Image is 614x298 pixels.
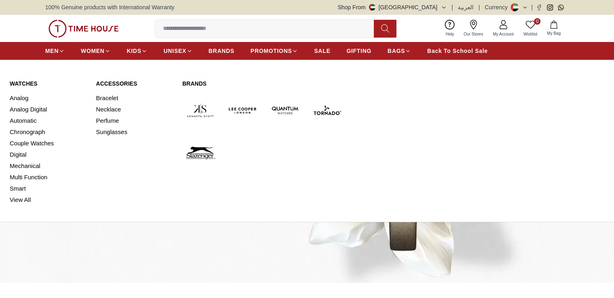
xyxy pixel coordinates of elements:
span: GIFTING [346,47,371,55]
button: My Bag [542,19,566,38]
a: Bracelet [96,92,173,104]
img: Kenneth Scott [182,92,218,128]
a: Smart [10,183,86,194]
a: BRANDS [209,44,235,58]
span: My Account [490,31,517,37]
a: KIDS [127,44,147,58]
span: WOMEN [81,47,105,55]
a: UNISEX [163,44,192,58]
a: WOMEN [81,44,111,58]
a: Back To School Sale [427,44,488,58]
a: Couple Watches [10,138,86,149]
span: Help [442,31,457,37]
a: Analog Digital [10,104,86,115]
span: BAGS [388,47,405,55]
button: Shop From[GEOGRAPHIC_DATA] [338,3,447,11]
span: MEN [45,47,59,55]
img: ... [48,20,119,38]
span: 0 [534,18,541,25]
span: 100% Genuine products with International Warranty [45,3,174,11]
a: Facebook [536,4,542,10]
a: 0Wishlist [519,18,542,39]
span: | [531,3,533,11]
a: PROMOTIONS [251,44,298,58]
span: | [478,3,480,11]
a: Digital [10,149,86,160]
a: Watches [10,80,86,88]
span: My Bag [544,30,564,36]
span: UNISEX [163,47,186,55]
a: MEN [45,44,65,58]
span: | [452,3,453,11]
a: Mechanical [10,160,86,172]
a: Instagram [547,4,553,10]
a: Sunglasses [96,126,173,138]
a: SALE [314,44,330,58]
span: BRANDS [209,47,235,55]
img: Lee Cooper [225,92,261,128]
a: Necklace [96,104,173,115]
a: Analog [10,92,86,104]
img: Quantum [267,92,303,128]
button: العربية [458,3,474,11]
span: SALE [314,47,330,55]
a: GIFTING [346,44,371,58]
a: Our Stores [459,18,488,39]
img: Tornado [309,92,345,128]
span: PROMOTIONS [251,47,292,55]
a: Chronograph [10,126,86,138]
div: Currency [485,3,511,11]
a: View All [10,194,86,206]
a: Help [441,18,459,39]
span: Back To School Sale [427,47,488,55]
span: Wishlist [520,31,541,37]
img: Slazenger [182,135,218,171]
span: KIDS [127,47,141,55]
a: Multi Function [10,172,86,183]
a: Accessories [96,80,173,88]
img: United Arab Emirates [369,4,375,10]
a: Whatsapp [558,4,564,10]
a: BAGS [388,44,411,58]
span: Our Stores [461,31,486,37]
a: Automatic [10,115,86,126]
a: Brands [182,80,346,88]
a: Perfume [96,115,173,126]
